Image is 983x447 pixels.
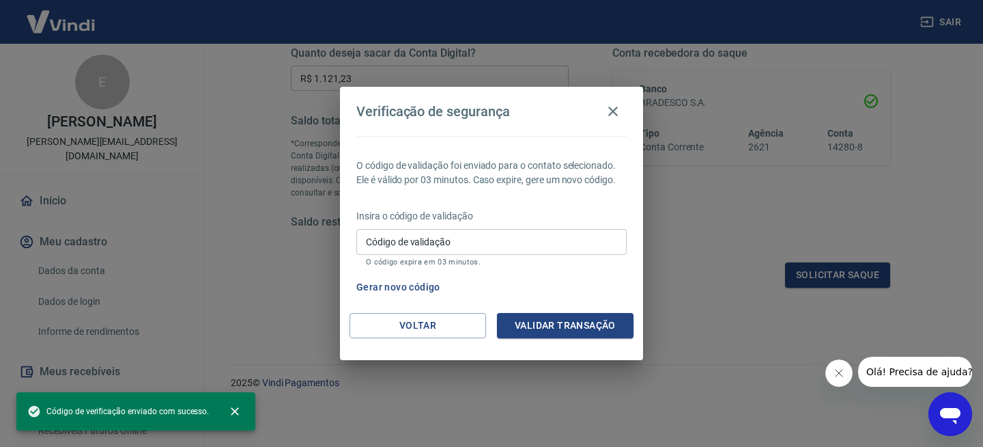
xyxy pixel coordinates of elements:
[366,258,617,267] p: O código expira em 03 minutos.
[356,209,627,223] p: Insira o código de validação
[497,313,633,338] button: Validar transação
[356,159,627,187] p: O código de validação foi enviado para o contato selecionado. Ele é válido por 03 minutos. Caso e...
[351,275,446,300] button: Gerar novo código
[27,405,209,418] span: Código de verificação enviado com sucesso.
[825,360,853,387] iframe: Fechar mensagem
[350,313,486,338] button: Voltar
[928,392,972,436] iframe: Botão para abrir a janela de mensagens
[8,10,115,21] span: Olá! Precisa de ajuda?
[220,396,250,426] button: close
[356,103,510,120] h4: Verificação de segurança
[858,357,972,387] iframe: Mensagem da empresa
